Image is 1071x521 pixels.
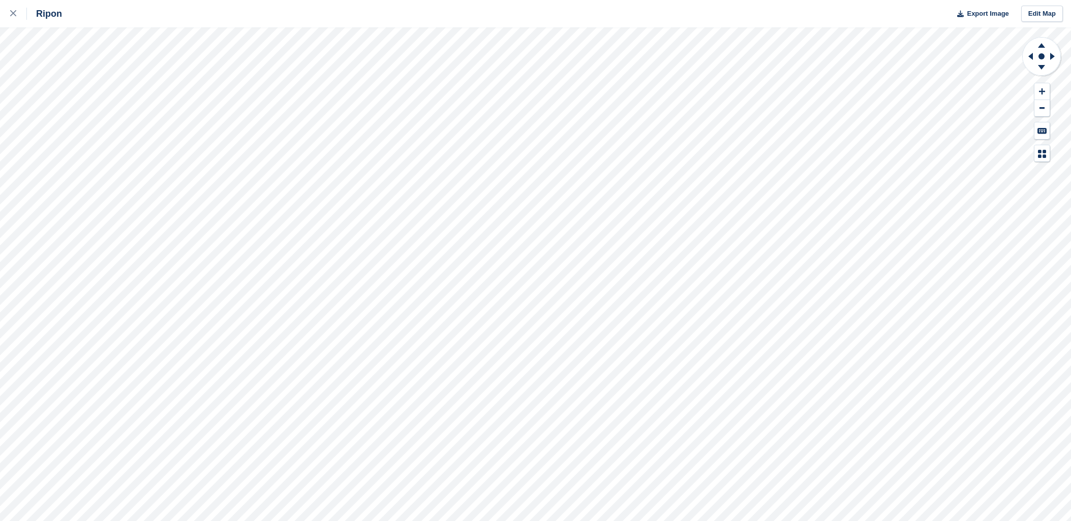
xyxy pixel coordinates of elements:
[1021,6,1063,22] a: Edit Map
[27,8,62,20] div: Ripon
[1034,83,1050,100] button: Zoom In
[1034,145,1050,162] button: Map Legend
[967,9,1008,19] span: Export Image
[1034,122,1050,139] button: Keyboard Shortcuts
[1034,100,1050,117] button: Zoom Out
[951,6,1009,22] button: Export Image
